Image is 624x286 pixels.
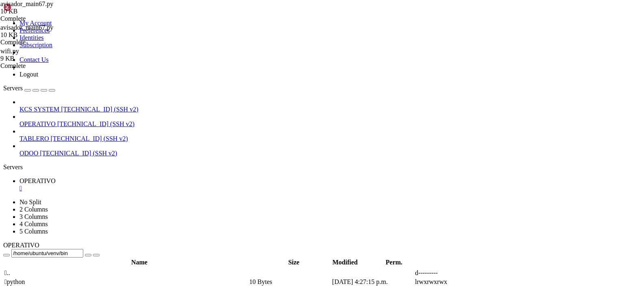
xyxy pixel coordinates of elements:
[0,24,53,31] span: avisador_main67.py
[0,62,82,70] div: Complete
[0,15,82,22] div: Complete
[0,24,82,39] span: avisador_main67.py
[0,31,82,39] div: 10 KB
[0,48,19,55] span: wifi.py
[0,8,82,15] div: 10 KB
[0,0,53,7] span: avisador_main67.py
[0,39,82,46] div: Complete
[0,48,82,62] span: wifi.py
[0,55,82,62] div: 9 KB
[0,0,82,15] span: avisador_main67.py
